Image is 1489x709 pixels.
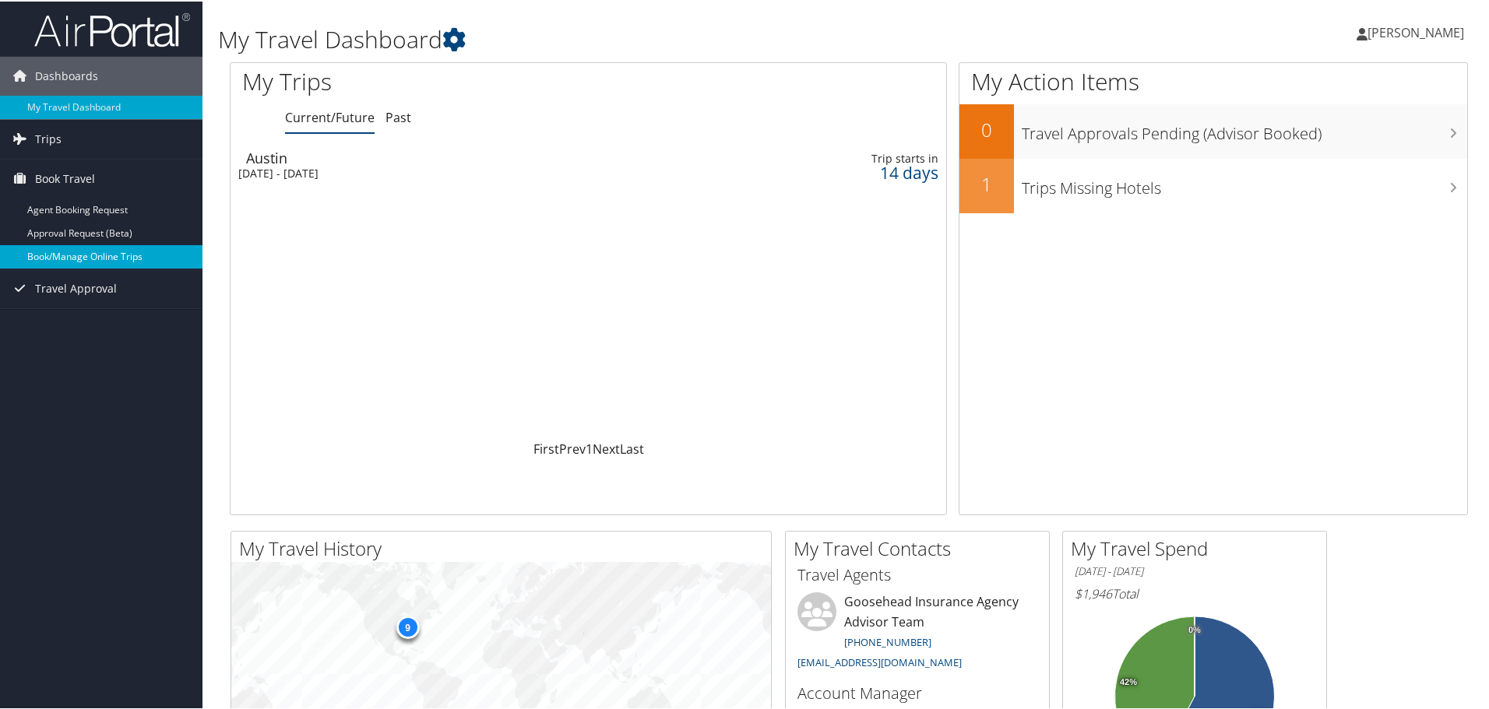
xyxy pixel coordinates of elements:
[593,439,620,456] a: Next
[797,563,1037,584] h3: Travel Agents
[844,634,931,648] a: [PHONE_NUMBER]
[238,165,681,179] div: [DATE] - [DATE]
[218,22,1059,54] h1: My Travel Dashboard
[959,157,1467,212] a: 1Trips Missing Hotels
[959,170,1014,196] h2: 1
[1357,8,1480,54] a: [PERSON_NAME]
[35,268,117,307] span: Travel Approval
[285,107,375,125] a: Current/Future
[1075,584,1315,601] h6: Total
[959,103,1467,157] a: 0Travel Approvals Pending (Advisor Booked)
[1075,584,1112,601] span: $1,946
[959,115,1014,142] h2: 0
[396,613,419,637] div: 9
[797,654,962,668] a: [EMAIL_ADDRESS][DOMAIN_NAME]
[778,164,938,178] div: 14 days
[35,55,98,94] span: Dashboards
[1368,23,1464,40] span: [PERSON_NAME]
[246,149,688,163] div: Austin
[1071,534,1326,560] h2: My Travel Spend
[797,681,1037,703] h3: Account Manager
[1120,676,1137,686] tspan: 42%
[794,534,1049,560] h2: My Travel Contacts
[620,439,644,456] a: Last
[559,439,586,456] a: Prev
[35,118,62,157] span: Trips
[385,107,411,125] a: Past
[790,591,1045,674] li: Goosehead Insurance Agency Advisor Team
[242,64,636,97] h1: My Trips
[1188,624,1201,634] tspan: 0%
[1022,114,1467,143] h3: Travel Approvals Pending (Advisor Booked)
[35,158,95,197] span: Book Travel
[239,534,771,560] h2: My Travel History
[34,10,190,47] img: airportal-logo.png
[1022,168,1467,198] h3: Trips Missing Hotels
[586,439,593,456] a: 1
[1075,563,1315,577] h6: [DATE] - [DATE]
[778,150,938,164] div: Trip starts in
[533,439,559,456] a: First
[959,64,1467,97] h1: My Action Items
